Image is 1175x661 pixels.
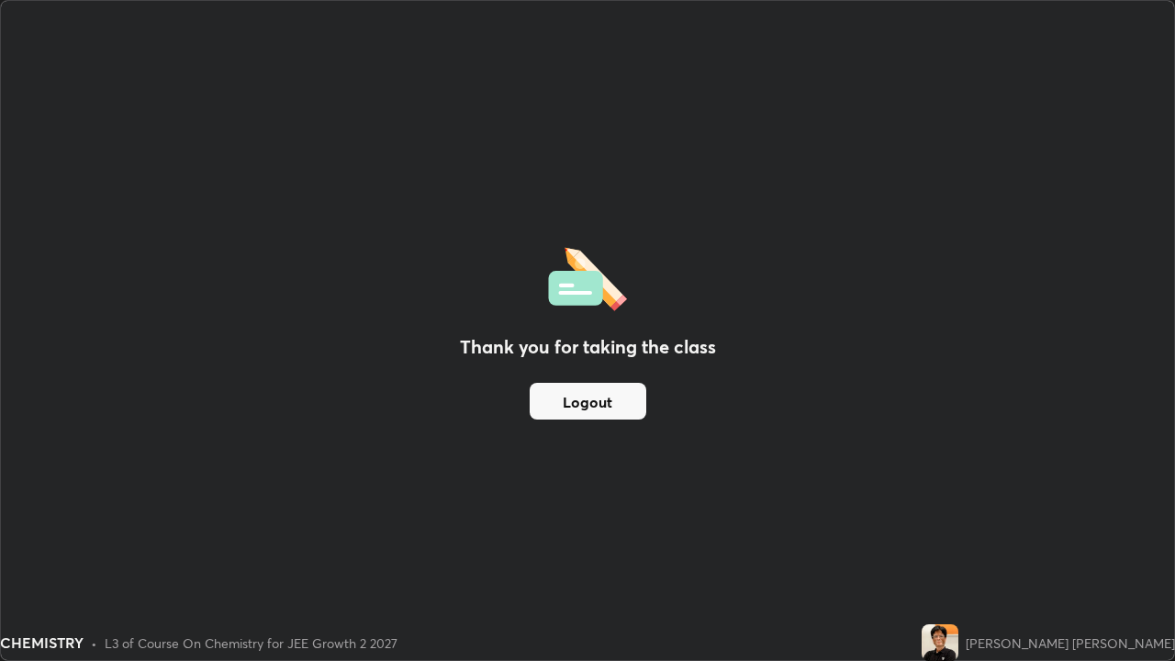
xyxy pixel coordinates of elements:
[530,383,646,420] button: Logout
[966,633,1175,653] div: [PERSON_NAME] [PERSON_NAME]
[548,241,627,311] img: offlineFeedback.1438e8b3.svg
[91,633,97,653] div: •
[460,333,716,361] h2: Thank you for taking the class
[105,633,397,653] div: L3 of Course On Chemistry for JEE Growth 2 2027
[922,624,958,661] img: 9ecfa41c2d824964b331197ca6b6b115.jpg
